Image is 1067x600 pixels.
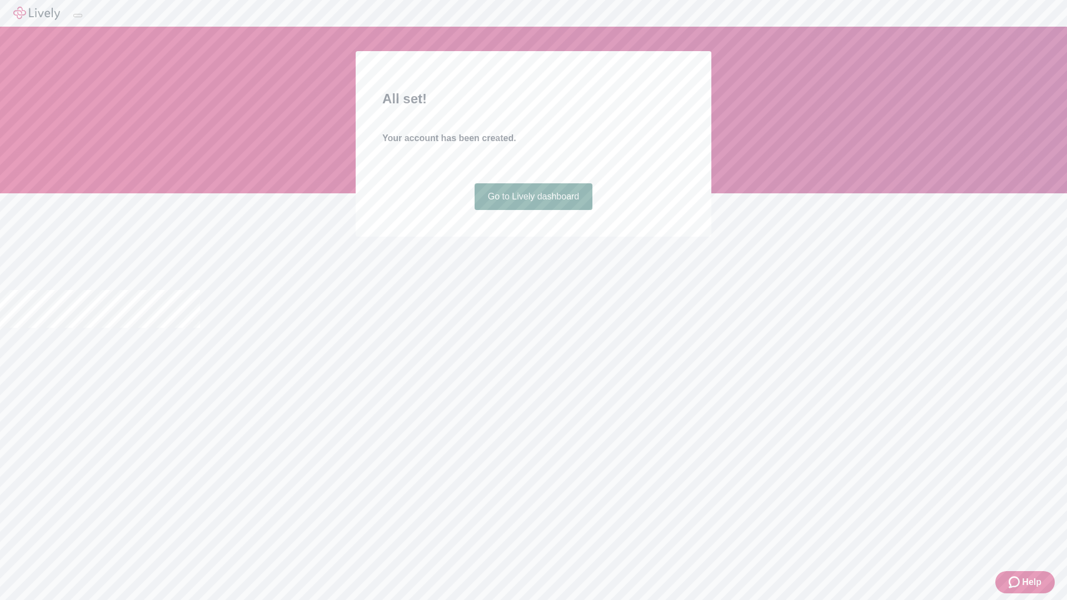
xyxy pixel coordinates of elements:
[475,183,593,210] a: Go to Lively dashboard
[1022,576,1041,589] span: Help
[73,14,82,17] button: Log out
[13,7,60,20] img: Lively
[995,571,1055,593] button: Zendesk support iconHelp
[1009,576,1022,589] svg: Zendesk support icon
[382,89,685,109] h2: All set!
[382,132,685,145] h4: Your account has been created.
